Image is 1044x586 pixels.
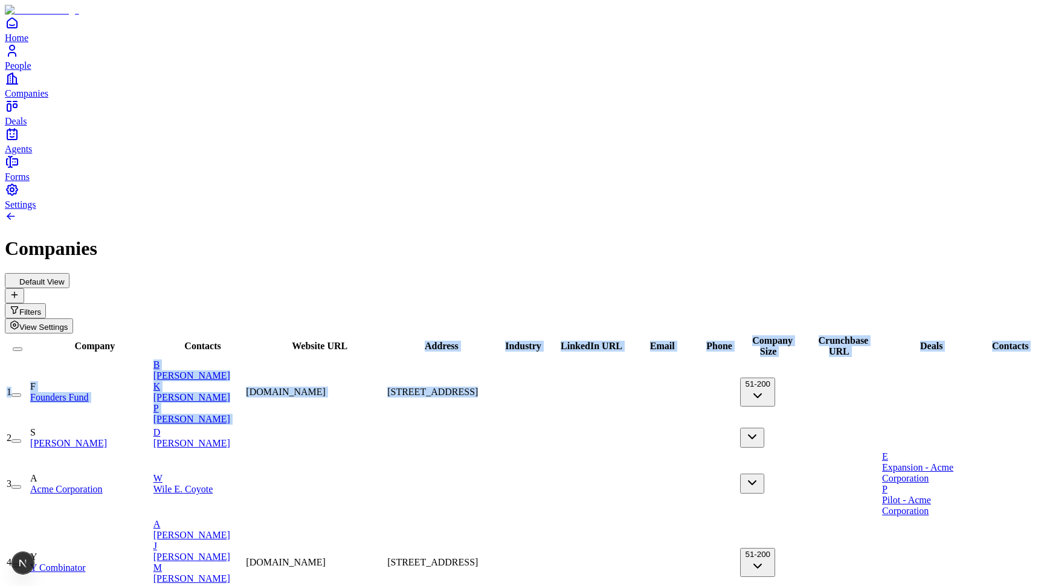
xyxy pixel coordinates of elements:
[30,427,151,438] div: S
[5,155,1039,182] a: Forms
[706,341,732,351] span: Phone
[153,473,244,494] a: WWile E. Coyote
[153,519,244,530] div: A
[561,341,622,351] span: LinkedIn URL
[5,60,31,71] span: People
[153,427,244,448] a: D[PERSON_NAME]
[153,370,230,381] span: [PERSON_NAME]
[752,335,793,356] span: Company Size
[30,552,151,562] div: Y
[30,438,107,448] a: [PERSON_NAME]
[5,144,32,154] span: Agents
[19,323,68,332] span: View Settings
[30,381,151,392] div: F
[153,403,244,414] div: P
[5,33,28,43] span: Home
[30,484,103,494] a: Acme Corporation
[75,341,115,351] span: Company
[153,484,213,494] span: Wile E. Coyote
[184,341,221,351] span: Contacts
[650,341,675,351] span: Email
[5,88,48,98] span: Companies
[5,43,1039,71] a: People
[153,414,230,424] span: [PERSON_NAME]
[246,387,326,397] span: [DOMAIN_NAME]
[882,495,931,516] span: Pilot - Acme Corporation
[153,541,244,562] a: J[PERSON_NAME]
[292,341,347,351] span: Website URL
[153,541,244,552] div: J
[5,303,1039,318] div: Open natural language filter
[30,473,151,484] div: A
[30,392,88,402] a: Founders Fund
[153,403,244,424] a: P[PERSON_NAME]
[7,478,11,489] span: 3
[153,359,244,370] div: B
[505,341,541,351] span: Industry
[920,341,942,351] span: Deals
[387,387,478,397] span: [STREET_ADDRESS]
[882,462,953,483] span: Expansion - Acme Corporation
[7,433,11,443] span: 2
[30,562,85,573] a: Y Combinator
[153,359,244,381] a: B[PERSON_NAME]
[7,557,11,567] span: 4
[153,427,244,438] div: D
[5,303,46,318] button: Open natural language filter
[153,573,230,584] span: [PERSON_NAME]
[153,381,244,402] a: K[PERSON_NAME]
[882,451,973,462] div: E
[5,16,1039,43] a: Home
[5,182,1039,210] a: Settings
[5,99,1039,126] a: Deals
[992,341,1028,351] span: Contacts
[153,473,244,484] div: W
[153,392,230,402] span: [PERSON_NAME]
[5,273,69,288] button: Default View
[5,5,79,16] img: Item Brain Logo
[5,172,30,182] span: Forms
[5,237,1039,260] h1: Companies
[819,335,869,356] span: Crunchbase URL
[882,484,973,516] a: PPilot - Acme Corporation
[5,116,27,126] span: Deals
[153,562,244,584] a: M[PERSON_NAME]
[882,484,973,495] div: P
[425,341,459,351] span: Address
[246,557,326,567] span: [DOMAIN_NAME]
[153,552,230,562] span: [PERSON_NAME]
[5,199,36,210] span: Settings
[153,562,244,573] div: M
[153,530,230,540] span: [PERSON_NAME]
[882,451,973,483] a: EExpansion - Acme Corporation
[153,519,244,540] a: A[PERSON_NAME]
[153,438,230,448] span: [PERSON_NAME]
[387,557,478,567] span: [STREET_ADDRESS]
[7,387,11,397] span: 1
[153,381,244,392] div: K
[5,318,73,333] button: View Settings
[5,127,1039,154] a: Agents
[5,71,1039,98] a: Companies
